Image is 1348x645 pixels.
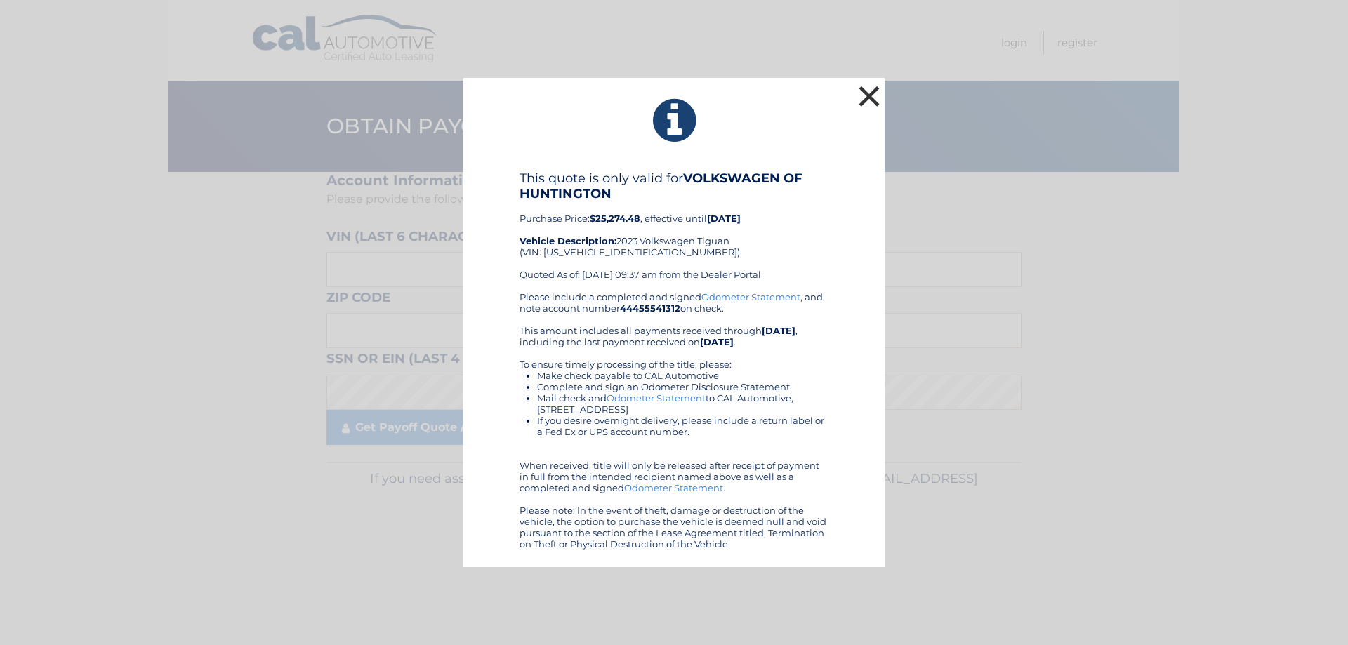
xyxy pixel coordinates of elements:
[624,482,723,493] a: Odometer Statement
[520,171,802,201] b: VOLKSWAGEN OF HUNTINGTON
[707,213,741,224] b: [DATE]
[607,392,706,404] a: Odometer Statement
[520,291,828,550] div: Please include a completed and signed , and note account number on check. This amount includes al...
[537,392,828,415] li: Mail check and to CAL Automotive, [STREET_ADDRESS]
[620,302,680,314] b: 44455541312
[520,171,828,291] div: Purchase Price: , effective until 2023 Volkswagen Tiguan (VIN: [US_VEHICLE_IDENTIFICATION_NUMBER]...
[520,235,616,246] strong: Vehicle Description:
[762,325,795,336] b: [DATE]
[700,336,734,347] b: [DATE]
[590,213,640,224] b: $25,274.48
[537,415,828,437] li: If you desire overnight delivery, please include a return label or a Fed Ex or UPS account number.
[537,381,828,392] li: Complete and sign an Odometer Disclosure Statement
[701,291,800,302] a: Odometer Statement
[520,171,828,201] h4: This quote is only valid for
[855,82,883,110] button: ×
[537,370,828,381] li: Make check payable to CAL Automotive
